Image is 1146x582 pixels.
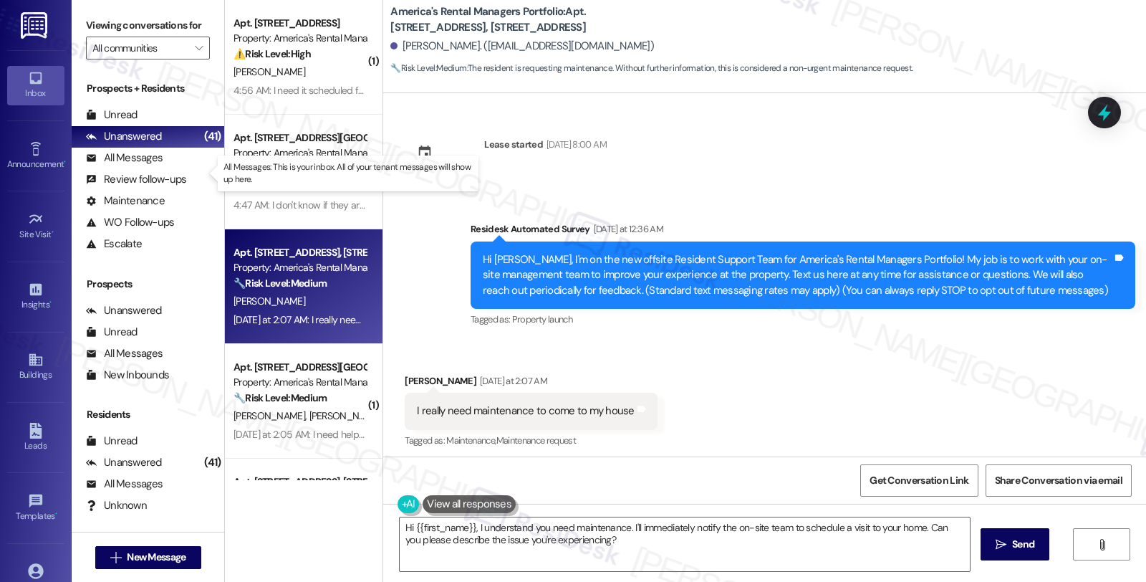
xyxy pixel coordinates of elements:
[7,489,64,528] a: Templates •
[233,474,366,490] div: Apt. [STREET_ADDRESS], [STREET_ADDRESS]
[233,145,366,161] div: Property: America's Rental Managers Portfolio
[233,428,584,441] div: [DATE] at 2:05 AM: I need help with getting us a garbage can, we never received one
[110,552,121,563] i: 
[72,81,224,96] div: Prospects + Residents
[7,348,64,386] a: Buildings
[233,260,366,275] div: Property: America's Rental Managers Portfolio
[543,137,607,152] div: [DATE] 8:00 AM
[86,477,163,492] div: All Messages
[86,346,163,361] div: All Messages
[400,517,970,571] textarea: Hi {{first_name}}, I understand you need maintenance. I'll immediately notify the on-site team to...
[86,108,138,123] div: Unread
[390,62,466,74] strong: 🔧 Risk Level: Medium
[86,237,142,252] div: Escalate
[233,391,327,404] strong: 🔧 Risk Level: Medium
[471,221,1135,242] div: Residesk Automated Survey
[496,434,577,447] span: Maintenance request
[417,404,634,419] div: I really need maintenance to come to my house
[72,407,224,422] div: Residents
[201,125,224,148] div: (41)
[590,221,663,237] div: [DATE] at 12:36 AM
[86,368,169,383] div: New Inbounds
[86,325,138,340] div: Unread
[86,194,165,209] div: Maintenance
[1012,537,1034,552] span: Send
[52,227,54,237] span: •
[233,245,366,260] div: Apt. [STREET_ADDRESS], [STREET_ADDRESS]
[233,16,366,31] div: Apt. [STREET_ADDRESS]
[860,464,978,497] button: Get Conversation Link
[390,61,913,76] span: : The resident is requesting maintenance. Without further information, this is considered a non-u...
[870,473,968,488] span: Get Conversation Link
[995,473,1122,488] span: Share Conversation via email
[64,157,66,167] span: •
[195,42,203,54] i: 
[86,129,162,144] div: Unanswered
[7,207,64,246] a: Site Visit •
[201,452,224,474] div: (41)
[86,14,210,37] label: Viewing conversations for
[484,137,543,152] div: Lease started
[233,375,366,390] div: Property: America's Rental Managers Portfolio
[390,4,677,35] b: America's Rental Managers Portfolio: Apt. [STREET_ADDRESS], [STREET_ADDRESS]
[86,455,162,470] div: Unanswered
[405,373,657,393] div: [PERSON_NAME]
[233,277,327,290] strong: 🔧 Risk Level: Medium
[483,252,1112,298] div: Hi [PERSON_NAME], I'm on the new offsite Resident Support Team for America's Rental Managers Port...
[72,277,224,292] div: Prospects
[86,434,138,449] div: Unread
[476,373,547,388] div: [DATE] at 2:07 AM
[996,539,1006,550] i: 
[127,550,186,565] span: New Message
[7,66,64,105] a: Inbox
[233,409,309,422] span: [PERSON_NAME]
[55,509,57,519] span: •
[446,434,496,447] span: Maintenance ,
[981,528,1050,560] button: Send
[1097,539,1107,550] i: 
[233,199,506,211] div: 4:47 AM: I don't know if they are coming from any particular place.
[512,313,572,325] span: Property launch
[92,37,187,59] input: All communities
[233,47,311,60] strong: ⚠️ Risk Level: High
[405,430,657,451] div: Tagged as:
[86,303,162,318] div: Unanswered
[233,84,709,97] div: 4:56 AM: I need it scheduled for when I'm here but due to health I need a couple days notice. We ...
[86,498,147,513] div: Unknown
[7,419,64,457] a: Leads
[233,130,366,145] div: Apt. [STREET_ADDRESS][GEOGRAPHIC_DATA][STREET_ADDRESS]
[86,151,163,166] div: All Messages
[223,161,473,186] p: All Messages: This is your inbox. All of your tenant messages will show up here.
[233,31,366,46] div: Property: America's Rental Managers Portfolio
[471,309,1135,330] div: Tagged as:
[233,360,366,375] div: Apt. [STREET_ADDRESS][GEOGRAPHIC_DATA][STREET_ADDRESS]
[49,297,52,307] span: •
[21,12,50,39] img: ResiDesk Logo
[986,464,1132,497] button: Share Conversation via email
[233,295,305,307] span: [PERSON_NAME]
[233,65,305,78] span: [PERSON_NAME]
[309,409,381,422] span: [PERSON_NAME]
[86,215,174,230] div: WO Follow-ups
[86,172,186,187] div: Review follow-ups
[390,39,654,54] div: [PERSON_NAME]. ([EMAIL_ADDRESS][DOMAIN_NAME])
[7,277,64,316] a: Insights •
[95,546,201,569] button: New Message
[233,313,509,326] div: [DATE] at 2:07 AM: I really need maintenance to come to my house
